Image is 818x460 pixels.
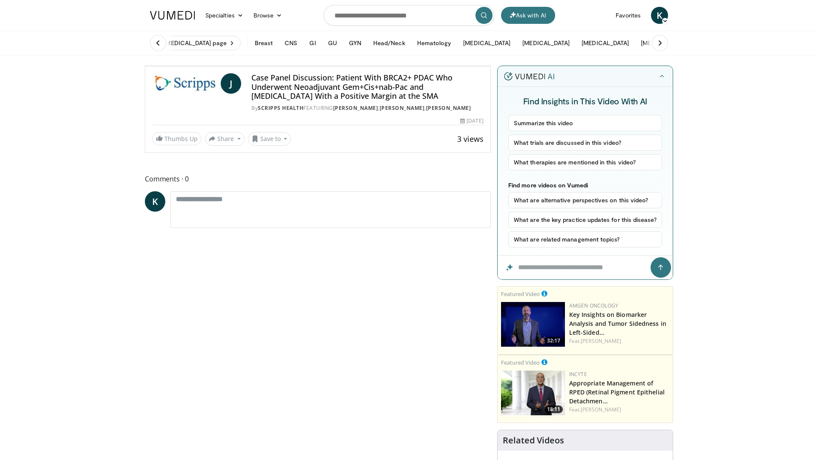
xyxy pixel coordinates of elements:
img: dfb61434-267d-484a-acce-b5dc2d5ee040.150x105_q85_crop-smart_upscale.jpg [501,371,565,415]
button: [MEDICAL_DATA] [517,34,575,52]
small: Featured Video [501,359,540,366]
div: Feat. [569,406,669,414]
button: GI [304,34,321,52]
h4: Case Panel Discussion: Patient With BRCA2+ PDAC Who Underwent Neoadjuvant Gem+Cis+nab-Pac and [ME... [251,73,483,101]
button: GU [323,34,342,52]
button: What are the key practice updates for this disease? [508,212,662,228]
a: Incyte [569,371,587,378]
h4: Related Videos [503,435,564,446]
span: 18:11 [544,405,563,413]
div: Feat. [569,337,669,345]
a: Appropriate Management of RPED (Retinal Pigment Epithelial Detachmen… [569,379,665,405]
button: Share [205,132,245,146]
button: What are related management topics? [508,231,662,247]
span: Comments 0 [145,173,491,184]
input: Search topics, interventions [324,5,494,26]
button: [MEDICAL_DATA] [636,34,693,52]
button: [MEDICAL_DATA] [458,34,516,52]
a: Amgen Oncology [569,302,618,309]
div: By FEATURING , , [251,104,483,112]
h4: Find Insights in This Video With AI [508,95,662,106]
button: Save to [248,132,291,146]
input: Question for the AI [498,256,673,279]
span: 3 views [457,134,484,144]
a: 32:17 [501,302,565,347]
a: [PERSON_NAME] [333,104,378,112]
img: vumedi-ai-logo.v2.svg [504,72,554,80]
a: [PERSON_NAME] [380,104,425,112]
a: K [651,7,668,24]
div: [DATE] [460,117,483,125]
button: [MEDICAL_DATA] [576,34,634,52]
button: Hematology [412,34,457,52]
a: 18:11 [501,371,565,415]
a: K [145,191,165,212]
img: 5ecd434b-3529-46b9-a096-7519503420a4.png.150x105_q85_crop-smart_upscale.jpg [501,302,565,347]
span: 32:17 [544,337,563,345]
button: What trials are discussed in this video? [508,135,662,151]
button: GYN [344,34,366,52]
a: Thumbs Up [152,132,202,145]
button: CNS [279,34,302,52]
a: [PERSON_NAME] [581,406,621,413]
button: Breast [250,34,278,52]
button: What therapies are mentioned in this video? [508,154,662,170]
a: [PERSON_NAME] [426,104,471,112]
small: Featured Video [501,290,540,298]
img: Scripps Health [152,73,217,94]
img: VuMedi Logo [150,11,195,20]
a: Favorites [611,7,646,24]
button: What are alternative perspectives on this video? [508,192,662,208]
a: Browse [248,7,288,24]
a: Specialties [200,7,248,24]
a: J [221,73,241,94]
button: Head/Neck [368,34,410,52]
button: Ask with AI [501,7,555,24]
a: Scripps Health [258,104,303,112]
a: Key Insights on Biomarker Analysis and Tumor Sidedness in Left-Sided… [569,310,666,336]
button: Summarize this video [508,115,662,131]
p: Find more videos on Vumedi [508,181,662,189]
a: [PERSON_NAME] [581,337,621,345]
a: Visit [MEDICAL_DATA] page [145,36,241,50]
